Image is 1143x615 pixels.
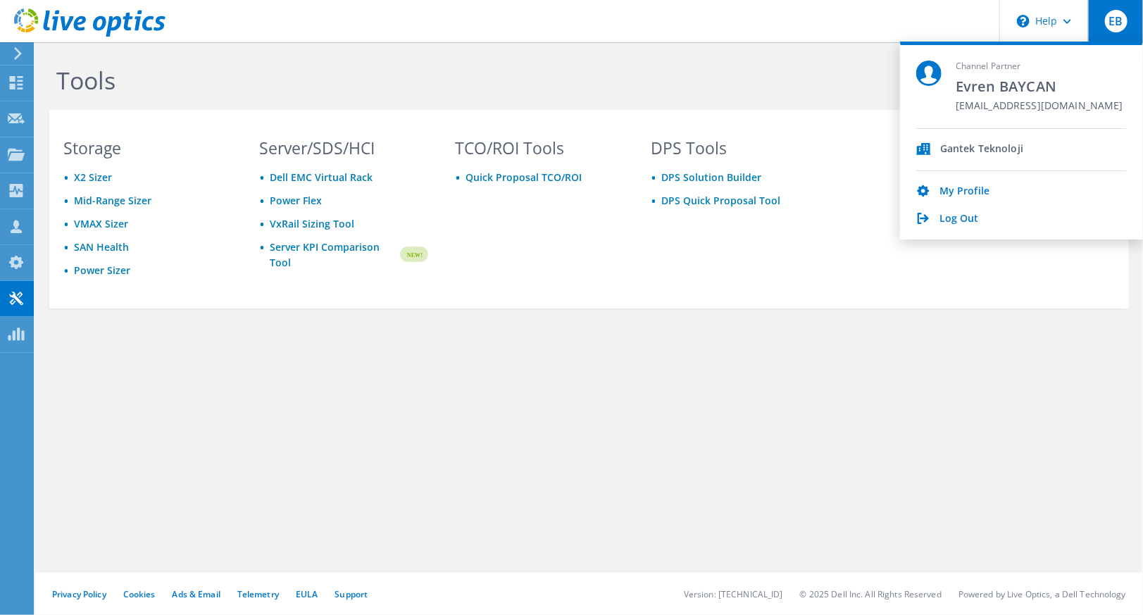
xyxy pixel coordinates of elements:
[956,100,1123,113] span: [EMAIL_ADDRESS][DOMAIN_NAME]
[651,140,820,156] h3: DPS Tools
[661,170,761,184] a: DPS Solution Builder
[661,194,780,207] a: DPS Quick Proposal Tool
[63,140,232,156] h3: Storage
[296,588,318,600] a: EULA
[940,143,1023,156] div: Gantek Teknoloji
[939,213,979,226] a: Log Out
[270,240,398,271] a: Server KPI Comparison Tool
[270,217,354,230] a: VxRail Sizing Tool
[74,170,112,184] a: X2 Sizer
[1105,10,1128,32] span: EB
[956,61,1123,73] span: Channel Partner
[173,588,220,600] a: Ads & Email
[123,588,156,600] a: Cookies
[74,217,128,230] a: VMAX Sizer
[455,140,624,156] h3: TCO/ROI Tools
[237,588,279,600] a: Telemetry
[939,185,989,199] a: My Profile
[1017,15,1030,27] svg: \n
[958,588,1126,600] li: Powered by Live Optics, a Dell Technology
[335,588,368,600] a: Support
[52,588,106,600] a: Privacy Policy
[270,170,373,184] a: Dell EMC Virtual Rack
[74,240,129,254] a: SAN Health
[466,170,582,184] a: Quick Proposal TCO/ROI
[74,194,151,207] a: Mid-Range Sizer
[56,66,1007,95] h1: Tools
[684,588,783,600] li: Version: [TECHNICAL_ID]
[259,140,428,156] h3: Server/SDS/HCI
[956,77,1123,96] span: Evren BAYCAN
[74,263,130,277] a: Power Sizer
[800,588,942,600] li: © 2025 Dell Inc. All Rights Reserved
[270,194,322,207] a: Power Flex
[398,238,428,271] img: new-badge.svg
